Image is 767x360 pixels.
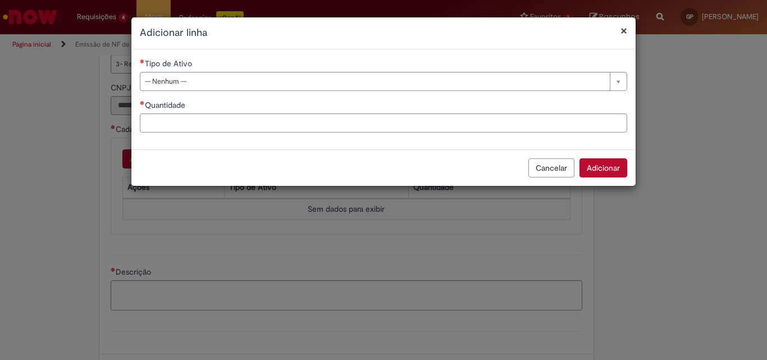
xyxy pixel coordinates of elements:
[528,158,574,177] button: Cancelar
[140,113,627,133] input: Quantidade
[140,59,145,63] span: Necessários
[140,101,145,105] span: Necessários
[140,26,627,40] h2: Adicionar linha
[579,158,627,177] button: Adicionar
[145,100,188,110] span: Quantidade
[145,58,194,69] span: Tipo de Ativo
[145,72,604,90] span: -- Nenhum --
[620,25,627,37] button: Fechar modal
